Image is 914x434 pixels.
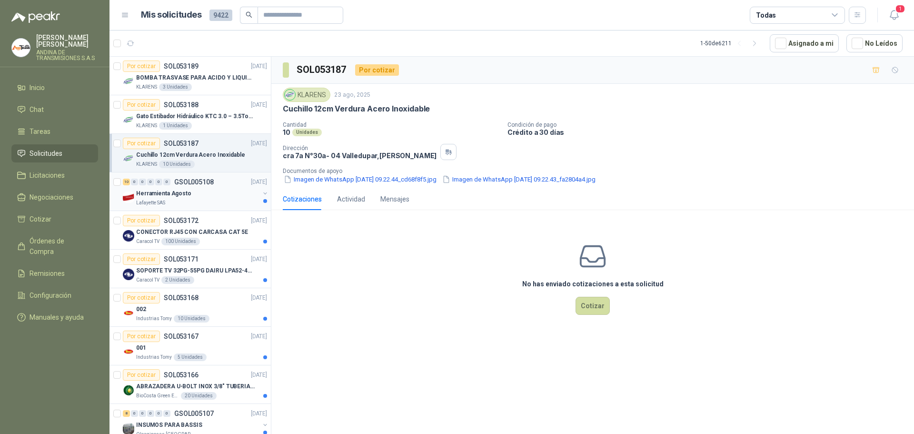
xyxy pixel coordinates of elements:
[136,73,255,82] p: BOMBA TRASVASE PARA ACIDO Y LIQUIDOS CORROSIVO
[11,210,98,228] a: Cotizar
[334,91,370,100] p: 23 ago, 2025
[136,112,255,121] p: Gato Estibador Hidráulico KTC 3.0 – 3.5Ton 1.2mt HPT
[181,392,217,400] div: 20 Unidades
[164,372,199,378] p: SOL053166
[283,121,500,128] p: Cantidad
[161,276,194,284] div: 2 Unidades
[251,216,267,225] p: [DATE]
[209,10,232,21] span: 9422
[895,4,905,13] span: 1
[283,88,330,102] div: KLARENS
[297,62,348,77] h3: SOL053187
[292,129,322,136] div: Unidades
[30,312,84,323] span: Manuales y ayuda
[770,34,839,52] button: Asignado a mi
[283,174,437,184] button: Imagen de WhatsApp [DATE] 09.22.44_cd68f8f5.jpg
[700,36,762,51] div: 1 - 50 de 6211
[123,253,160,265] div: Por cotizar
[885,7,903,24] button: 1
[30,170,65,181] span: Licitaciones
[164,63,199,70] p: SOL053189
[174,410,214,417] p: GSOL005107
[136,238,159,245] p: Caracol TV
[11,11,60,23] img: Logo peakr
[109,134,271,172] a: Por cotizarSOL053187[DATE] Company LogoCuchillo 12cm Verdura Acero InoxidableKLARENS10 Unidades
[109,57,271,95] a: Por cotizarSOL053189[DATE] Company LogoBOMBA TRASVASE PARA ACIDO Y LIQUIDOS CORROSIVOKLARENS3 Uni...
[507,121,910,128] p: Condición de pago
[11,101,98,119] a: Chat
[251,371,267,380] p: [DATE]
[30,148,62,159] span: Solicitudes
[174,353,207,361] div: 5 Unidades
[251,178,267,187] p: [DATE]
[155,410,162,417] div: 0
[441,174,596,184] button: Imagen de WhatsApp [DATE] 09.22.43_fa2804a4.jpg
[251,101,267,110] p: [DATE]
[123,138,160,149] div: Por cotizar
[123,176,269,207] a: 10 0 0 0 0 0 GSOL005108[DATE] Company LogoHerramienta AgostoLafayette SAS
[283,168,910,174] p: Documentos de apoyo
[109,365,271,404] a: Por cotizarSOL053166[DATE] Company LogoABRAZADERA U-BOLT INOX 3/8" TUBERIA 4"BioCosta Green Energ...
[355,64,399,76] div: Por cotizar
[123,292,160,303] div: Por cotizar
[30,214,51,224] span: Cotizar
[164,256,199,262] p: SOL053171
[136,199,165,207] p: Lafayette SAS
[123,114,134,126] img: Company Logo
[36,34,98,48] p: [PERSON_NAME] [PERSON_NAME]
[123,179,130,185] div: 10
[163,410,170,417] div: 0
[164,217,199,224] p: SOL053172
[131,410,138,417] div: 0
[283,151,437,160] p: cra 7a N°30a- 04 Valledupar , [PERSON_NAME]
[109,211,271,250] a: Por cotizarSOL053172[DATE] Company LogoCONECTOR RJ45 CON CARCASA CAT 5ECaracol TV100 Unidades
[136,151,245,160] p: Cuchillo 12cm Verdura Acero Inoxidable
[136,276,159,284] p: Caracol TV
[11,166,98,184] a: Licitaciones
[123,61,160,72] div: Por cotizar
[30,192,73,202] span: Negociaciones
[123,153,134,164] img: Company Logo
[11,308,98,326] a: Manuales y ayuda
[522,279,664,289] h3: No has enviado cotizaciones a esta solicitud
[123,215,160,226] div: Por cotizar
[109,327,271,365] a: Por cotizarSOL053167[DATE] Company Logo001Industrias Tomy5 Unidades
[283,145,437,151] p: Dirección
[164,140,199,147] p: SOL053187
[159,161,195,168] div: 10 Unidades
[123,410,130,417] div: 8
[11,232,98,261] a: Órdenes de Compra
[123,369,160,381] div: Por cotizar
[30,126,50,137] span: Tareas
[11,264,98,283] a: Remisiones
[109,95,271,134] a: Por cotizarSOL053188[DATE] Company LogoGato Estibador Hidráulico KTC 3.0 – 3.5Ton 1.2mt HPTKLAREN...
[507,128,910,136] p: Crédito a 30 días
[139,179,146,185] div: 0
[123,307,134,319] img: Company Logo
[136,343,146,353] p: 001
[251,409,267,418] p: [DATE]
[109,288,271,327] a: Por cotizarSOL053168[DATE] Company Logo002Industrias Tomy10 Unidades
[251,62,267,71] p: [DATE]
[147,410,154,417] div: 0
[136,353,172,361] p: Industrias Tomy
[136,189,191,198] p: Herramienta Agosto
[136,266,255,275] p: SOPORTE TV 32PG-55PG DAIRU LPA52-446KIT2
[36,50,98,61] p: ANDINA DE TRANSMISIONES S.A.S
[136,421,202,430] p: INSUMOS PARA BASSIS
[123,192,134,203] img: Company Logo
[11,144,98,162] a: Solicitudes
[251,332,267,341] p: [DATE]
[136,228,248,237] p: CONECTOR RJ45 CON CARCASA CAT 5E
[136,315,172,323] p: Industrias Tomy
[756,10,776,20] div: Todas
[337,194,365,204] div: Actividad
[846,34,903,52] button: No Leídos
[164,294,199,301] p: SOL053168
[30,290,71,301] span: Configuración
[123,346,134,357] img: Company Logo
[11,286,98,304] a: Configuración
[251,255,267,264] p: [DATE]
[136,122,157,130] p: KLARENS
[164,101,199,108] p: SOL053188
